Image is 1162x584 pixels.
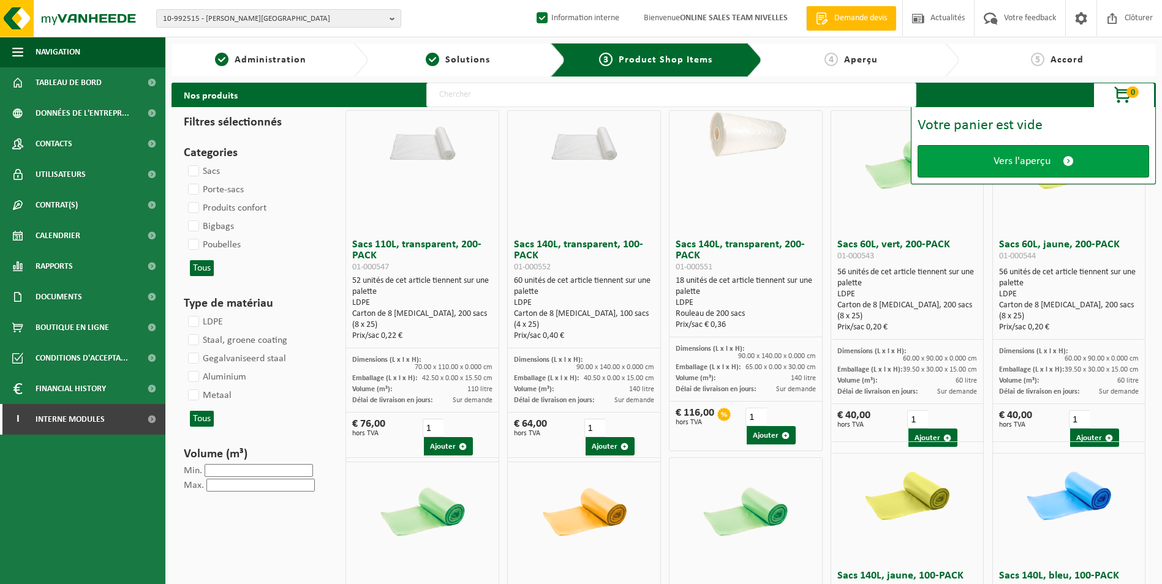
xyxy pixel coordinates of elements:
h3: Sacs 140L, transparent, 200-PACK [676,239,816,272]
button: Tous [190,260,214,276]
span: Dimensions (L x l x H): [999,348,1068,355]
span: Product Shop Items [619,55,712,65]
span: 01-000551 [676,263,712,272]
button: 0 [1093,83,1155,107]
span: Contrat(s) [36,190,78,220]
div: Prix/sac 0,40 € [514,331,654,342]
label: Min. [184,466,202,476]
span: Navigation [36,37,80,67]
span: Aperçu [844,55,878,65]
a: 4Aperçu [768,53,934,67]
input: 1 [584,419,605,437]
span: 90.00 x 140.00 x 0.000 cm [738,353,816,360]
label: Porte-sacs [186,181,244,199]
input: 1 [907,410,928,429]
span: Délai de livraison en jours: [352,397,432,404]
span: Volume (m³): [352,386,392,393]
span: Financial History [36,373,106,404]
div: Carton de 8 [MEDICAL_DATA], 200 sacs (8 x 25) [352,309,492,331]
label: Aluminium [186,368,246,386]
div: Prix/sac 0,20 € [999,322,1139,333]
div: € 76,00 [352,419,385,437]
span: 90.00 x 140.00 x 0.000 cm [576,364,654,371]
span: Calendrier [36,220,80,251]
h3: Filtres sélectionnés [184,113,323,132]
img: 01-000548 [371,458,475,562]
span: I [12,404,23,435]
span: 39.50 x 30.00 x 15.00 cm [903,366,977,373]
div: 60 unités de cet article tiennent sur une palette [514,275,654,342]
span: Emballage (L x l x H): [352,375,417,382]
label: Metaal [186,386,232,405]
span: Dimensions (L x l x H): [676,345,744,353]
span: 140 litre [791,375,816,382]
span: Sur demande [776,386,816,393]
span: hors TVA [352,430,385,437]
div: € 64,00 [514,419,547,437]
div: Carton de 8 [MEDICAL_DATA], 100 sacs (4 x 25) [514,309,654,331]
div: 18 unités de cet article tiennent sur une palette [676,275,816,331]
span: 3 [599,53,613,66]
div: LDPE [514,298,654,309]
a: 3Product Shop Items [575,53,738,67]
span: Demande devis [831,12,890,24]
span: Délai de livraison en jours: [999,388,1079,395]
img: 01-000553 [693,458,798,562]
span: Délai de livraison en jours: [837,388,918,395]
span: Documents [36,282,82,312]
input: Chercher [426,83,916,107]
span: Solutions [445,55,490,65]
input: 1 [1069,410,1090,429]
div: Carton de 8 [MEDICAL_DATA], 200 sacs (8 x 25) [837,300,978,322]
label: Produits confort [186,199,266,217]
span: 0 [1126,86,1139,98]
span: Administration [235,55,306,65]
button: Ajouter [424,437,473,455]
h3: Categories [184,144,323,162]
button: Ajouter [1070,429,1119,447]
h3: Sacs 110L, transparent, 200-PACK [352,239,492,272]
span: Volume (m³): [514,386,554,393]
span: Dimensions (L x l x H): [837,348,906,355]
span: Rapports [36,251,73,282]
span: Boutique en ligne [36,312,109,343]
span: Utilisateurs [36,159,86,190]
span: 01-000552 [514,263,551,272]
label: Information interne [534,9,619,28]
h2: Nos produits [172,83,250,107]
div: Rouleau de 200 sacs [676,309,816,320]
label: LDPE [186,313,223,331]
a: Vers l'aperçu [918,145,1149,178]
button: Ajouter [908,429,957,447]
button: Tous [190,411,214,427]
strong: ONLINE SALES TEAM NIVELLES [680,13,788,23]
input: 1 [423,419,443,437]
span: hors TVA [676,419,714,426]
span: Sur demande [614,397,654,404]
img: 01-000552 [532,111,636,163]
span: Tableau de bord [36,67,102,98]
span: hors TVA [999,421,1032,429]
span: 5 [1031,53,1044,66]
div: € 116,00 [676,408,714,426]
img: 01-000554 [855,442,959,546]
a: 2Solutions [374,53,540,67]
span: Interne modules [36,404,105,435]
img: 01-000555 [1017,442,1121,546]
span: 01-000547 [352,263,389,272]
button: 10-992515 - [PERSON_NAME][GEOGRAPHIC_DATA] [156,9,401,28]
label: Gegalvaniseerd staal [186,350,286,368]
label: Max. [184,481,204,490]
label: Bigbags [186,217,234,236]
div: LDPE [999,289,1139,300]
a: 1Administration [178,53,344,67]
span: 110 litre [467,386,492,393]
span: Emballage (L x l x H): [837,366,902,373]
label: Sacs [186,162,220,181]
span: Vers l'aperçu [994,155,1051,168]
span: 140 litre [629,386,654,393]
span: Accord [1051,55,1084,65]
input: 1 [745,408,766,426]
span: 39.50 x 30.00 x 15.00 cm [1065,366,1139,373]
h3: Sacs 60L, vert, 200-PACK [837,239,978,264]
